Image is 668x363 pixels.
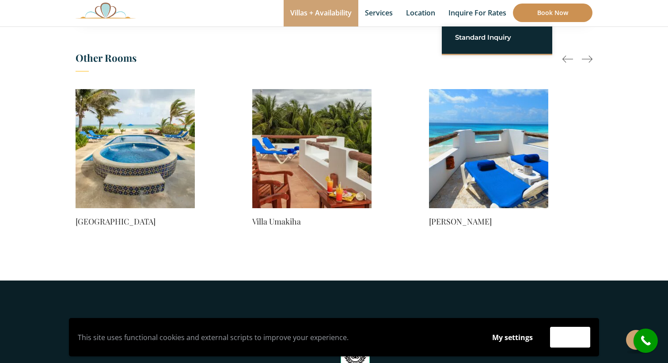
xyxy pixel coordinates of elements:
[455,30,539,45] a: Standard Inquiry
[484,327,541,348] button: My settings
[455,52,539,68] a: Event Inquiry
[78,331,475,344] p: This site uses functional cookies and external scripts to improve your experience.
[429,215,548,228] a: [PERSON_NAME]
[76,215,195,228] a: [GEOGRAPHIC_DATA]
[76,2,136,19] img: Awesome Logo
[634,329,658,353] a: call
[76,49,592,71] h3: Other Rooms
[513,4,592,22] a: Book Now
[550,327,590,348] button: Accept
[252,215,372,228] a: Villa Umakiha
[636,331,656,351] i: call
